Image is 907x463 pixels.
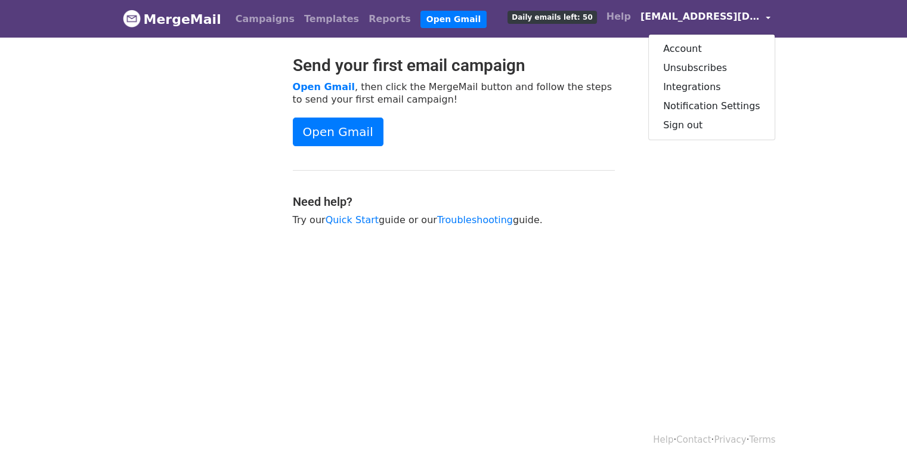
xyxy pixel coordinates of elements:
a: Quick Start [326,214,379,226]
a: Reports [364,7,416,31]
a: Daily emails left: 50 [503,5,601,29]
span: [EMAIL_ADDRESS][DOMAIN_NAME] [640,10,760,24]
p: Try our guide or our guide. [293,214,615,226]
a: Privacy [714,434,746,445]
a: Integrations [649,78,775,97]
span: Daily emails left: 50 [507,11,596,24]
a: Notification Settings [649,97,775,116]
p: , then click the MergeMail button and follow the steps to send your first email campaign! [293,81,615,106]
a: Open Gmail [293,81,355,92]
a: MergeMail [123,7,221,32]
a: [EMAIL_ADDRESS][DOMAIN_NAME] [636,5,775,33]
a: Open Gmail [293,118,383,146]
h2: Send your first email campaign [293,55,615,76]
a: Contact [676,434,711,445]
img: MergeMail logo [123,10,141,27]
a: Terms [749,434,775,445]
a: Open Gmail [420,11,487,28]
a: Troubleshooting [437,214,513,226]
a: Sign out [649,116,775,135]
a: Unsubscribes [649,58,775,78]
a: Help [653,434,673,445]
a: Campaigns [231,7,299,31]
iframe: Chat Widget [847,406,907,463]
a: Account [649,39,775,58]
h4: Need help? [293,195,615,209]
a: Templates [299,7,364,31]
div: [EMAIL_ADDRESS][DOMAIN_NAME] [648,34,775,140]
a: Help [602,5,636,29]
